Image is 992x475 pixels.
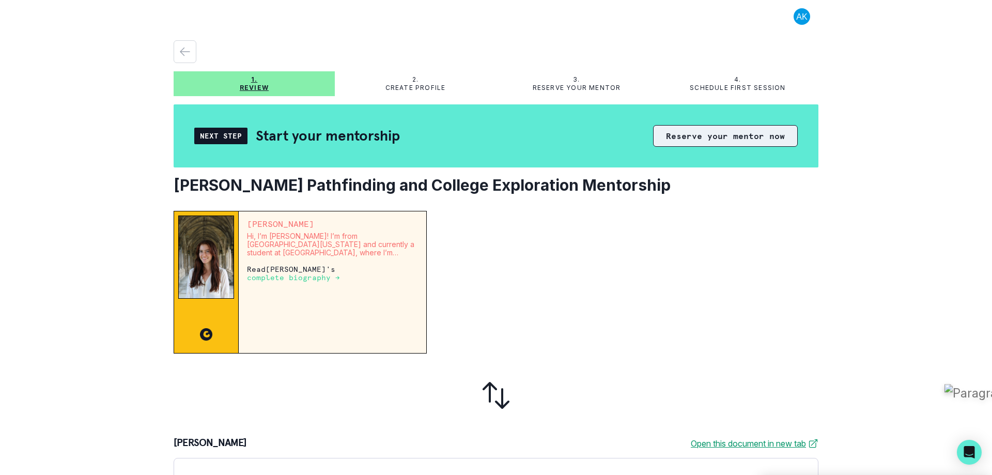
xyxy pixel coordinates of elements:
[247,232,418,257] p: Hi, I’m [PERSON_NAME]! I’m from [GEOGRAPHIC_DATA][US_STATE] and currently a student at [GEOGRAPHI...
[247,265,418,282] p: Read [PERSON_NAME] 's
[690,84,785,92] p: Schedule first session
[178,216,234,299] img: Mentor Image
[734,75,741,84] p: 4.
[240,84,269,92] p: Review
[385,84,446,92] p: Create profile
[200,328,212,341] img: CC image
[785,8,818,25] button: profile picture
[653,125,798,147] button: Reserve your mentor now
[573,75,580,84] p: 3.
[256,127,400,145] h2: Start your mentorship
[194,128,247,144] div: Next Step
[957,440,982,465] div: Open Intercom Messenger
[533,84,621,92] p: Reserve your mentor
[247,220,418,228] p: [PERSON_NAME]
[174,176,818,194] h2: [PERSON_NAME] Pathfinding and College Exploration Mentorship
[412,75,419,84] p: 2.
[174,437,247,450] p: [PERSON_NAME]
[251,75,257,84] p: 1.
[247,273,340,282] a: complete biography →
[691,437,818,450] a: Open this document in new tab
